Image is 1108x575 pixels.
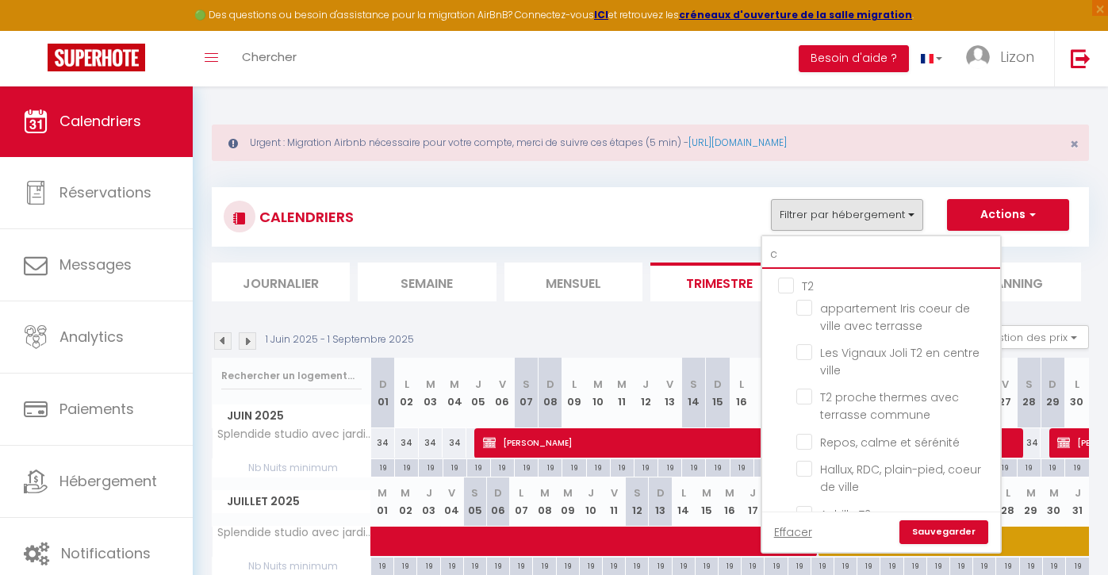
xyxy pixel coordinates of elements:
[371,358,395,428] th: 01
[443,459,466,474] div: 19
[487,558,509,573] div: 19
[594,8,608,21] a: ICI
[834,558,857,573] div: 19
[266,332,414,347] p: 1 Juin 2025 - 1 Septembre 2025
[690,377,697,392] abbr: S
[395,358,419,428] th: 02
[1019,477,1042,526] th: 29
[696,558,718,573] div: 19
[533,558,555,573] div: 19
[996,558,1018,573] div: 19
[213,459,370,477] span: Nb Nuits minimum
[1070,134,1079,154] span: ×
[546,377,554,392] abbr: D
[1002,377,1009,392] abbr: V
[494,485,502,500] abbr: D
[443,428,466,458] div: 34
[672,477,695,526] th: 14
[666,377,673,392] abbr: V
[510,558,532,573] div: 19
[371,428,395,458] div: 34
[1017,358,1041,428] th: 28
[1026,377,1033,392] abbr: S
[626,558,648,573] div: 19
[1020,558,1042,573] div: 19
[820,462,981,495] span: Hallux, RDC, plain-pied, coeur de ville
[1041,459,1064,474] div: 19
[371,459,394,474] div: 19
[419,358,443,428] th: 03
[681,485,686,500] abbr: L
[401,485,410,500] abbr: M
[742,477,765,526] th: 17
[580,558,602,573] div: 19
[730,459,753,474] div: 19
[1071,48,1091,68] img: logout
[774,523,812,541] a: Effacer
[404,377,409,392] abbr: L
[417,558,439,573] div: 19
[510,477,533,526] th: 07
[993,459,1016,474] div: 19
[1065,459,1089,474] div: 19
[1000,47,1034,67] span: Lizon
[679,8,912,21] a: créneaux d'ouverture de la salle migration
[394,477,417,526] th: 02
[611,485,618,500] abbr: V
[1042,477,1065,526] th: 30
[739,377,744,392] abbr: L
[450,377,459,392] abbr: M
[750,485,756,500] abbr: J
[475,377,481,392] abbr: J
[539,358,562,428] th: 08
[682,358,706,428] th: 14
[441,558,463,573] div: 19
[1075,377,1079,392] abbr: L
[539,459,562,474] div: 19
[419,428,443,458] div: 34
[626,477,649,526] th: 12
[765,558,787,573] div: 19
[649,558,671,573] div: 19
[533,477,556,526] th: 08
[515,358,539,428] th: 07
[1075,485,1081,500] abbr: J
[466,358,490,428] th: 05
[634,358,658,428] th: 12
[579,477,602,526] th: 10
[1018,459,1041,474] div: 19
[59,399,134,419] span: Paiements
[471,485,478,500] abbr: S
[695,477,718,526] th: 15
[634,485,641,500] abbr: S
[394,558,416,573] div: 19
[221,362,362,390] input: Rechercher un logement...
[1006,485,1010,500] abbr: L
[215,527,374,539] span: Splendide studio avec jardinet
[230,31,309,86] a: Chercher
[562,459,585,474] div: 19
[467,459,490,474] div: 19
[673,558,695,573] div: 19
[650,263,788,301] li: Trimestre
[483,427,1014,458] span: [PERSON_NAME]
[950,558,972,573] div: 19
[820,389,959,423] span: T2 proche thermes avec terrasse commune
[947,199,1069,231] button: Actions
[820,301,970,334] span: appartement Iris coeur de ville avec terrasse
[635,459,658,474] div: 19
[820,345,980,378] span: Les Vignaux Joli T2 en centre ville
[242,48,297,65] span: Chercher
[593,377,603,392] abbr: M
[255,199,354,235] h3: CALENDRIERS
[761,235,1002,554] div: Filtrer par hébergement
[523,377,530,392] abbr: S
[966,45,990,69] img: ...
[213,490,370,513] span: Juillet 2025
[899,520,988,544] a: Sauvegarder
[1066,477,1089,526] th: 31
[1064,358,1089,428] th: 30
[688,136,787,149] a: [URL][DOMAIN_NAME]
